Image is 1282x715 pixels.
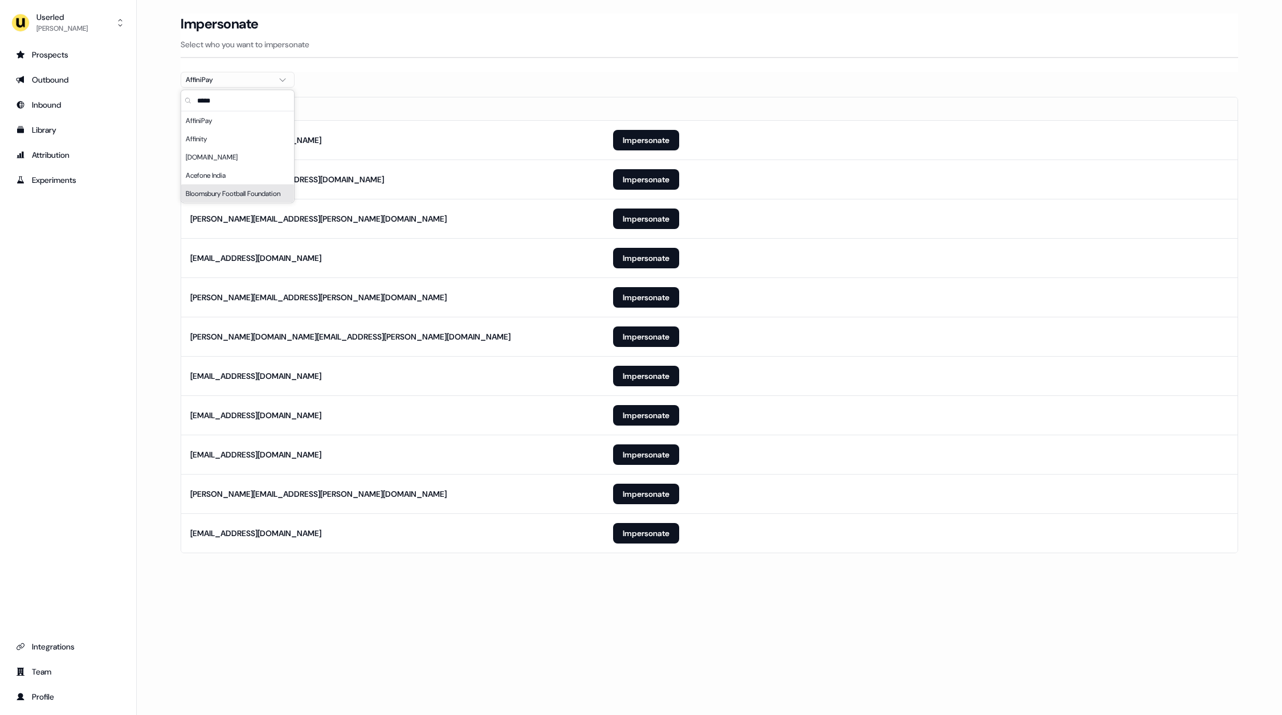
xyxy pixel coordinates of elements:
[613,248,679,268] button: Impersonate
[9,146,127,164] a: Go to attribution
[16,666,120,677] div: Team
[190,370,321,382] div: [EMAIL_ADDRESS][DOMAIN_NAME]
[16,641,120,652] div: Integrations
[190,213,447,224] div: [PERSON_NAME][EMAIL_ADDRESS][PERSON_NAME][DOMAIN_NAME]
[181,112,294,130] div: AffiniPay
[9,638,127,656] a: Go to integrations
[9,96,127,114] a: Go to Inbound
[9,121,127,139] a: Go to templates
[613,444,679,465] button: Impersonate
[16,149,120,161] div: Attribution
[181,185,294,203] div: Bloomsbury Football Foundation
[181,112,294,203] div: Suggestions
[9,46,127,64] a: Go to prospects
[613,523,679,544] button: Impersonate
[190,292,447,303] div: [PERSON_NAME][EMAIL_ADDRESS][PERSON_NAME][DOMAIN_NAME]
[190,528,321,539] div: [EMAIL_ADDRESS][DOMAIN_NAME]
[16,99,120,111] div: Inbound
[181,130,294,148] div: Affinity
[190,449,321,460] div: [EMAIL_ADDRESS][DOMAIN_NAME]
[16,691,120,702] div: Profile
[613,405,679,426] button: Impersonate
[613,366,679,386] button: Impersonate
[9,663,127,681] a: Go to team
[9,9,127,36] button: Userled[PERSON_NAME]
[181,97,604,120] th: Email
[190,331,511,342] div: [PERSON_NAME][DOMAIN_NAME][EMAIL_ADDRESS][PERSON_NAME][DOMAIN_NAME]
[190,488,447,500] div: [PERSON_NAME][EMAIL_ADDRESS][PERSON_NAME][DOMAIN_NAME]
[613,130,679,150] button: Impersonate
[36,11,88,23] div: Userled
[9,688,127,706] a: Go to profile
[181,148,294,166] div: [DOMAIN_NAME]
[181,166,294,185] div: Acefone India
[613,484,679,504] button: Impersonate
[613,169,679,190] button: Impersonate
[190,252,321,264] div: [EMAIL_ADDRESS][DOMAIN_NAME]
[16,49,120,60] div: Prospects
[181,15,259,32] h3: Impersonate
[9,171,127,189] a: Go to experiments
[613,326,679,347] button: Impersonate
[186,74,271,85] div: AffiniPay
[181,39,1238,50] p: Select who you want to impersonate
[16,124,120,136] div: Library
[9,71,127,89] a: Go to outbound experience
[613,209,679,229] button: Impersonate
[16,174,120,186] div: Experiments
[16,74,120,85] div: Outbound
[190,410,321,421] div: [EMAIL_ADDRESS][DOMAIN_NAME]
[181,72,295,88] button: AffiniPay
[613,287,679,308] button: Impersonate
[36,23,88,34] div: [PERSON_NAME]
